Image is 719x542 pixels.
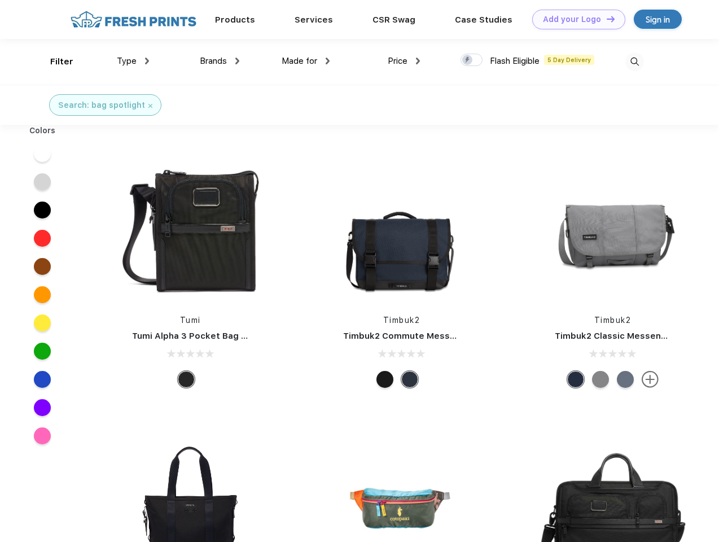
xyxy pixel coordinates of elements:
div: Sign in [646,13,670,26]
img: desktop_search.svg [625,53,644,71]
div: Eco Nautical [401,371,418,388]
img: dropdown.png [416,58,420,64]
img: filter_cancel.svg [148,104,152,108]
img: dropdown.png [145,58,149,64]
div: Colors [21,125,64,137]
a: Tumi [180,316,201,325]
a: Timbuk2 Commute Messenger Bag [343,331,494,341]
div: Eco Lightbeam [617,371,634,388]
img: fo%20logo%202.webp [67,10,200,29]
div: Eco Gunmetal [592,371,609,388]
img: func=resize&h=266 [538,153,688,303]
img: dropdown.png [235,58,239,64]
img: dropdown.png [326,58,330,64]
span: Brands [200,56,227,66]
a: Timbuk2 Classic Messenger Bag [555,331,695,341]
div: Search: bag spotlight [58,99,145,111]
a: Timbuk2 [594,316,632,325]
span: Type [117,56,137,66]
span: Price [388,56,407,66]
div: Add your Logo [543,15,601,24]
a: Sign in [634,10,682,29]
a: Tumi Alpha 3 Pocket Bag Small [132,331,264,341]
a: Products [215,15,255,25]
div: Black [178,371,195,388]
img: more.svg [642,371,659,388]
div: Eco Nautical [567,371,584,388]
div: Eco Black [376,371,393,388]
div: Filter [50,55,73,68]
img: DT [607,16,615,22]
span: 5 Day Delivery [544,55,594,65]
img: func=resize&h=266 [326,153,476,303]
a: Timbuk2 [383,316,420,325]
span: Flash Eligible [490,56,540,66]
img: func=resize&h=266 [115,153,265,303]
span: Made for [282,56,317,66]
